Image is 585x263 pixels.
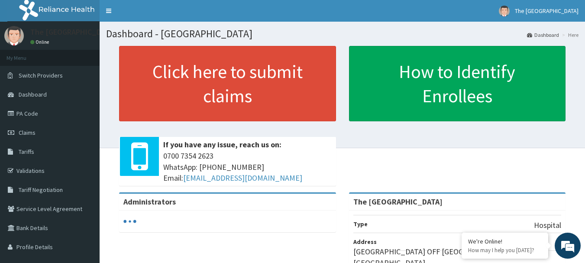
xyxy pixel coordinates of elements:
[527,31,559,39] a: Dashboard
[19,71,63,79] span: Switch Providers
[30,39,51,45] a: Online
[534,220,561,231] p: Hospital
[349,46,566,121] a: How to Identify Enrollees
[353,220,368,228] b: Type
[353,197,443,207] strong: The [GEOGRAPHIC_DATA]
[353,238,377,246] b: Address
[4,26,24,45] img: User Image
[560,31,579,39] li: Here
[468,237,542,245] div: We're Online!
[163,140,281,149] b: If you have any issue, reach us on:
[163,150,332,184] span: 0700 7354 2623 WhatsApp: [PHONE_NUMBER] Email:
[19,129,36,136] span: Claims
[119,46,336,121] a: Click here to submit claims
[515,7,579,15] span: The [GEOGRAPHIC_DATA]
[106,28,579,39] h1: Dashboard - [GEOGRAPHIC_DATA]
[30,28,117,36] p: The [GEOGRAPHIC_DATA]
[19,148,34,156] span: Tariffs
[19,91,47,98] span: Dashboard
[183,173,302,183] a: [EMAIL_ADDRESS][DOMAIN_NAME]
[123,197,176,207] b: Administrators
[468,247,542,254] p: How may I help you today?
[19,186,63,194] span: Tariff Negotiation
[499,6,510,16] img: User Image
[123,215,136,228] svg: audio-loading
